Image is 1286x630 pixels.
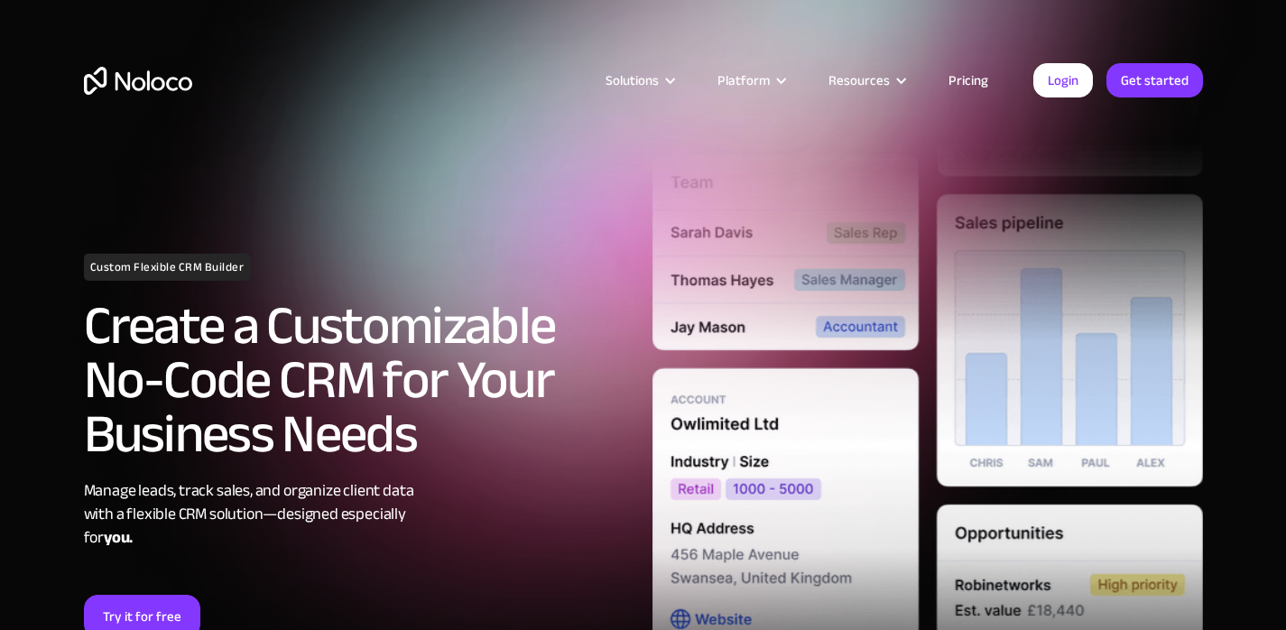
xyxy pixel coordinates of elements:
[806,69,926,92] div: Resources
[583,69,695,92] div: Solutions
[1033,63,1093,97] a: Login
[84,67,192,95] a: home
[84,299,634,461] h2: Create a Customizable No-Code CRM for Your Business Needs
[1106,63,1203,97] a: Get started
[717,69,770,92] div: Platform
[695,69,806,92] div: Platform
[828,69,890,92] div: Resources
[606,69,659,92] div: Solutions
[104,523,133,552] strong: you.
[84,254,251,281] h1: Custom Flexible CRM Builder
[926,69,1011,92] a: Pricing
[84,479,634,550] div: Manage leads, track sales, and organize client data with a flexible CRM solution—designed especia...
